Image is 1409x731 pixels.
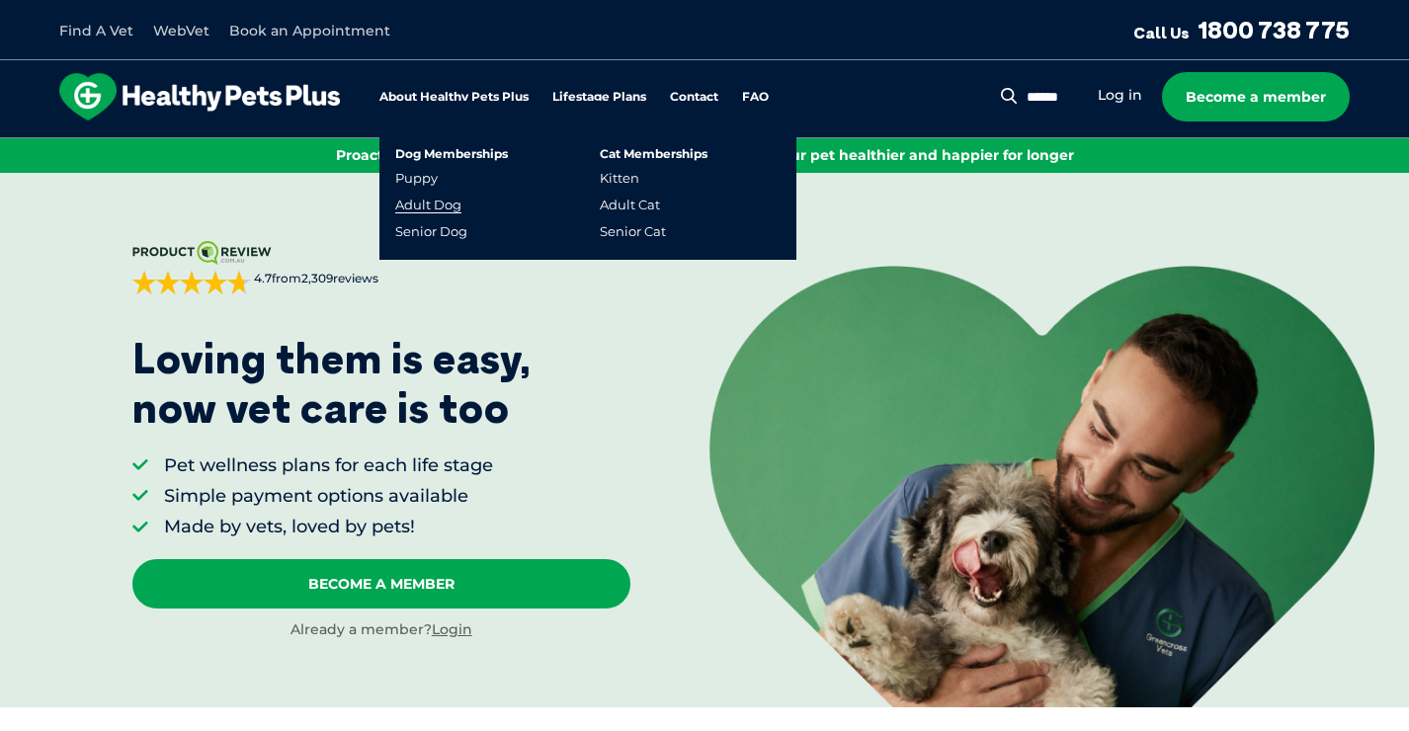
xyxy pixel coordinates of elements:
span: from [251,271,378,287]
a: Book an Appointment [229,22,390,40]
img: <p>Loving them is easy, <br /> now vet care is too</p> [709,266,1374,708]
a: Log in [1098,86,1142,105]
a: About Healthy Pets Plus [379,91,529,104]
a: Login [432,620,472,638]
a: Adult Cat [600,197,660,213]
a: Kitten [600,170,639,187]
button: Search [997,86,1022,106]
a: Cat Memberships [600,148,707,160]
a: Lifestage Plans [552,91,646,104]
p: Loving them is easy, now vet care is too [132,334,532,434]
div: 4.7 out of 5 stars [132,271,251,294]
a: Become A Member [132,559,630,609]
a: Senior Dog [395,223,467,240]
a: WebVet [153,22,209,40]
li: Simple payment options available [164,484,493,509]
a: FAQ [742,91,769,104]
a: Call Us1800 738 775 [1133,15,1350,44]
strong: 4.7 [254,271,272,285]
a: Puppy [395,170,438,187]
span: 2,309 reviews [301,271,378,285]
a: Become a member [1162,72,1350,122]
div: Already a member? [132,620,630,640]
a: Dog Memberships [395,148,508,160]
li: Made by vets, loved by pets! [164,515,493,539]
span: Proactive, preventative wellness program designed to keep your pet healthier and happier for longer [336,146,1074,164]
img: hpp-logo [59,73,340,121]
a: Find A Vet [59,22,133,40]
a: Adult Dog [395,197,461,213]
li: Pet wellness plans for each life stage [164,453,493,478]
span: Call Us [1133,23,1190,42]
a: Contact [670,91,718,104]
a: 4.7from2,309reviews [132,241,630,294]
a: Senior Cat [600,223,666,240]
